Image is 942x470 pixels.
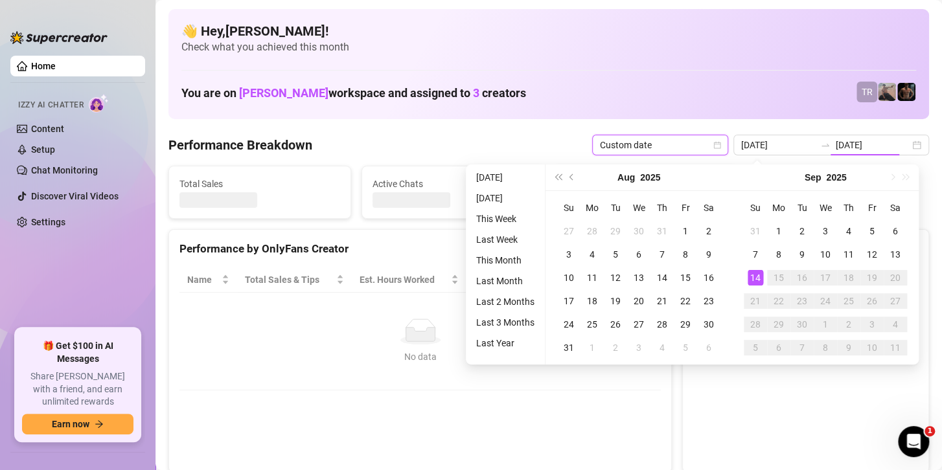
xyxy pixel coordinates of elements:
[89,94,109,113] img: AI Chatter
[18,99,84,111] span: Izzy AI Chatter
[239,86,328,100] span: [PERSON_NAME]
[862,85,873,99] span: TR
[693,240,918,258] div: Sales by OnlyFans Creator
[713,141,721,149] span: calendar
[741,138,815,152] input: Start date
[22,340,133,365] span: 🎁 Get $100 in AI Messages
[466,267,554,293] th: Sales / Hour
[192,350,648,364] div: No data
[925,426,935,436] span: 1
[181,86,526,100] h1: You are on workspace and assigned to creators
[181,22,916,40] h4: 👋 Hey, [PERSON_NAME] !
[897,83,915,101] img: Trent
[237,267,352,293] th: Total Sales & Tips
[565,177,726,191] span: Messages Sent
[562,273,643,287] span: Chat Conversion
[179,267,237,293] th: Name
[554,267,661,293] th: Chat Conversion
[31,124,64,134] a: Content
[373,177,533,191] span: Active Chats
[878,83,896,101] img: LC
[31,144,55,155] a: Setup
[168,136,312,154] h4: Performance Breakdown
[95,420,104,429] span: arrow-right
[600,135,720,155] span: Custom date
[10,31,108,44] img: logo-BBDzfeDw.svg
[31,165,98,175] a: Chat Monitoring
[22,370,133,408] span: Share [PERSON_NAME] with a friend, and earn unlimited rewards
[179,240,661,258] div: Performance by OnlyFans Creator
[474,273,536,287] span: Sales / Hour
[473,86,479,100] span: 3
[179,177,340,191] span: Total Sales
[820,140,831,150] span: swap-right
[52,419,89,429] span: Earn now
[31,217,65,227] a: Settings
[22,414,133,434] button: Earn nowarrow-right
[836,138,910,152] input: End date
[181,40,916,54] span: Check what you achieved this month
[898,426,929,457] iframe: Intercom live chat
[820,140,831,150] span: to
[360,273,449,287] div: Est. Hours Worked
[31,61,56,71] a: Home
[245,273,334,287] span: Total Sales & Tips
[31,191,119,201] a: Discover Viral Videos
[187,273,219,287] span: Name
